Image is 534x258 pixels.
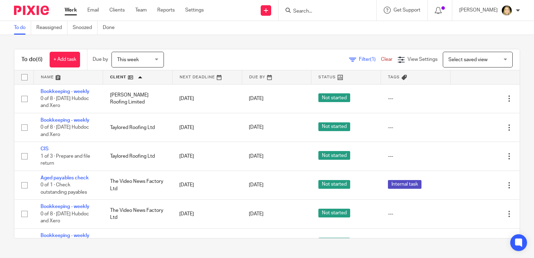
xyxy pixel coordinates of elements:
span: Not started [318,238,350,246]
span: [DATE] [249,125,264,130]
span: Not started [318,209,350,217]
a: Clients [109,7,125,14]
span: Get Support [394,8,420,13]
span: [DATE] [249,212,264,216]
span: Filter [359,57,381,62]
span: Internal task [388,180,421,189]
td: [DATE] [172,228,242,257]
a: Reports [157,7,175,14]
a: Bookkeeping - weekly [41,118,89,123]
a: Bookkeeping - weekly [41,204,89,209]
td: Vyvd Ltd [103,228,173,257]
input: Search [293,8,355,15]
span: [DATE] [249,183,264,188]
span: Select saved view [448,57,488,62]
span: [DATE] [249,154,264,159]
span: Not started [318,151,350,160]
td: [DATE] [172,113,242,142]
a: To do [14,21,31,35]
h1: To do [21,56,43,63]
span: 0 of 8 · [DATE] Hubdoc and Xero [41,212,89,224]
span: Not started [318,122,350,131]
a: Bookkeeping - weekly [41,89,89,94]
span: 0 of 1 · Check outstanding payables [41,182,87,195]
span: View Settings [407,57,438,62]
td: Taylored Roofing Ltd [103,113,173,142]
p: [PERSON_NAME] [459,7,498,14]
span: [DATE] [249,96,264,101]
span: (6) [36,57,43,62]
p: Due by [93,56,108,63]
img: Pixie [14,6,49,15]
span: Not started [318,180,350,189]
div: --- [388,210,443,217]
td: [DATE] [172,142,242,171]
td: [DATE] [172,171,242,199]
div: --- [388,95,443,102]
a: Reassigned [36,21,67,35]
a: Bookkeeping - weekly [41,233,89,238]
div: --- [388,153,443,160]
td: The Video News Factory Ltd [103,200,173,228]
span: 0 of 8 · [DATE] Hubdoc and Xero [41,125,89,137]
span: 0 of 8 · [DATE] Hubdoc and Xero [41,96,89,108]
td: [DATE] [172,84,242,113]
td: [DATE] [172,200,242,228]
a: Clear [381,57,392,62]
span: 1 of 3 · Prepare and file return [41,154,90,166]
td: Taylored Roofing Ltd [103,142,173,171]
span: Not started [318,93,350,102]
span: (1) [370,57,376,62]
a: Team [135,7,147,14]
a: Snoozed [73,21,98,35]
span: Tags [388,75,400,79]
a: + Add task [50,52,80,67]
td: [PERSON_NAME] Roofing Limited [103,84,173,113]
a: CIS [41,146,49,151]
img: Phoebe%20Black.png [501,5,512,16]
a: Work [65,7,77,14]
span: This week [117,57,139,62]
a: Aged payables check [41,175,89,180]
a: Done [103,21,120,35]
a: Email [87,7,99,14]
div: --- [388,124,443,131]
a: Settings [185,7,204,14]
td: The Video News Factory Ltd [103,171,173,199]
